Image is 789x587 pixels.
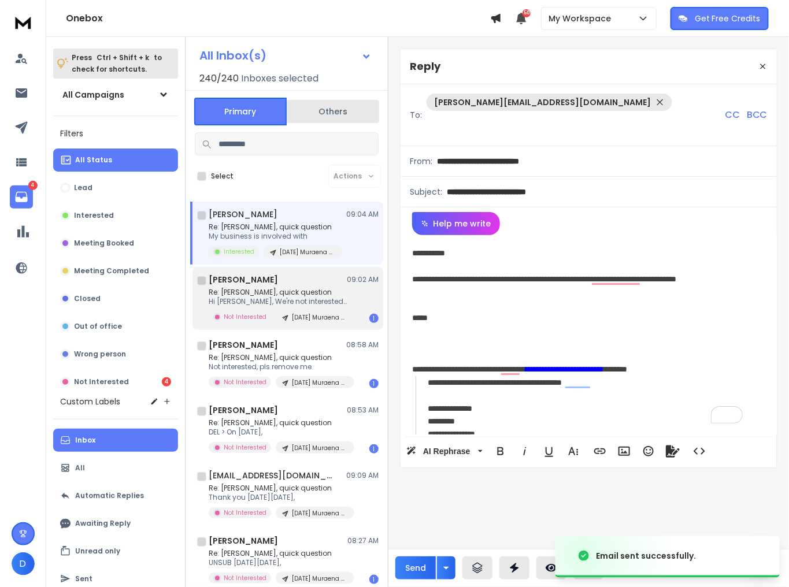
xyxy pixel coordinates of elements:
[75,519,131,528] p: Awaiting Reply
[434,96,651,108] p: [PERSON_NAME][EMAIL_ADDRESS][DOMAIN_NAME]
[725,108,740,122] p: CC
[410,186,442,198] p: Subject:
[287,99,379,124] button: Others
[75,547,120,556] p: Unread only
[412,212,500,235] button: Help me write
[53,512,178,535] button: Awaiting Reply
[369,314,379,323] div: 1
[224,443,266,452] p: Not Interested
[53,83,178,106] button: All Campaigns
[53,484,178,507] button: Automatic Replies
[75,463,85,473] p: All
[62,89,124,101] h1: All Campaigns
[75,436,95,445] p: Inbox
[209,484,347,493] p: Re: [PERSON_NAME], quick question
[211,172,234,181] label: Select
[224,574,266,582] p: Not Interested
[347,536,379,545] p: 08:27 AM
[292,378,347,387] p: [DATE] Muraena 3rd List
[53,259,178,283] button: Meeting Completed
[209,558,347,567] p: UNSUB [DATE][DATE],
[421,447,473,456] span: AI Rephrase
[209,209,277,220] h1: [PERSON_NAME]
[53,176,178,199] button: Lead
[209,362,347,371] p: Not interested, pls remove me
[523,9,531,17] span: 50
[209,222,342,232] p: Re: [PERSON_NAME], quick question
[53,456,178,480] button: All
[74,211,114,220] p: Interested
[410,155,432,167] p: From:
[209,549,347,558] p: Re: [PERSON_NAME], quick question
[74,183,92,192] p: Lead
[28,181,38,190] p: 4
[613,440,635,463] button: Insert Image (Ctrl+P)
[280,248,335,257] p: [DATE] Muraena 3rd List
[53,315,178,338] button: Out of office
[74,322,122,331] p: Out of office
[369,444,379,454] div: 1
[194,98,287,125] button: Primary
[209,418,347,428] p: Re: [PERSON_NAME], quick question
[74,377,129,387] p: Not Interested
[209,232,342,241] p: My business is involved with
[224,378,266,387] p: Not Interested
[410,58,440,75] p: Reply
[53,204,178,227] button: Interested
[75,155,112,165] p: All Status
[209,339,278,351] h1: [PERSON_NAME]
[209,428,347,437] p: DEL > On [DATE],
[162,377,171,387] div: 4
[671,7,769,30] button: Get Free Credits
[538,440,560,463] button: Underline (Ctrl+U)
[12,12,35,33] img: logo
[12,552,35,575] button: D
[346,210,379,219] p: 09:04 AM
[224,313,266,321] p: Not Interested
[596,550,696,562] div: Email sent successfully.
[549,13,616,24] p: My Workspace
[224,247,254,256] p: Interested
[292,444,347,452] p: [DATE] Muraena 3rd List
[190,44,381,67] button: All Inbox(s)
[53,232,178,255] button: Meeting Booked
[53,287,178,310] button: Closed
[346,340,379,350] p: 08:58 AM
[688,440,710,463] button: Code View
[292,509,347,518] p: [DATE] Muraena 3rd List
[346,471,379,480] p: 09:09 AM
[401,235,777,434] div: To enrich screen reader interactions, please activate Accessibility in Grammarly extension settings
[395,556,436,579] button: Send
[292,313,347,322] p: [DATE] Muraena 3rd List
[53,148,178,172] button: All Status
[292,574,347,583] p: [DATE] Muraena 3rd List
[75,491,144,500] p: Automatic Replies
[347,275,379,284] p: 09:02 AM
[209,404,278,416] h1: [PERSON_NAME]
[53,429,178,452] button: Inbox
[53,125,178,142] h3: Filters
[490,440,512,463] button: Bold (Ctrl+B)
[747,108,768,122] p: BCC
[241,72,318,86] h3: Inboxes selected
[562,440,584,463] button: More Text
[53,370,178,393] button: Not Interested4
[53,540,178,563] button: Unread only
[66,12,490,25] h1: Onebox
[74,350,126,359] p: Wrong person
[74,266,149,276] p: Meeting Completed
[209,470,336,481] h1: [EMAIL_ADDRESS][DOMAIN_NAME]
[695,13,761,24] p: Get Free Credits
[209,297,347,306] p: Hi [PERSON_NAME], We're not interested, please
[369,379,379,388] div: 1
[74,239,134,248] p: Meeting Booked
[209,535,278,547] h1: [PERSON_NAME]
[199,72,239,86] span: 240 / 240
[60,396,120,407] h3: Custom Labels
[53,343,178,366] button: Wrong person
[514,440,536,463] button: Italic (Ctrl+I)
[589,440,611,463] button: Insert Link (Ctrl+K)
[209,493,347,502] p: Thank you [DATE][DATE],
